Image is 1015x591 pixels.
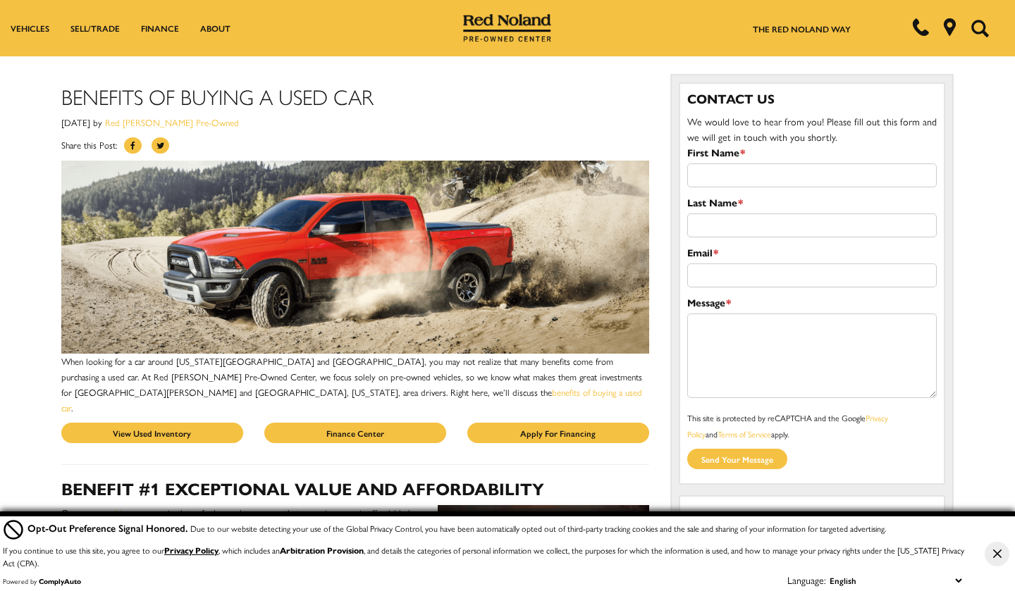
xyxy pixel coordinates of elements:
[61,85,649,108] h1: Benefits of Buying a Used Car
[687,91,937,106] h3: Contact Us
[687,114,937,144] span: We would love to hear from you! Please fill out this form and we will get in touch with you shortly.
[966,1,994,56] button: Open the search field
[61,476,544,500] strong: Benefit #1 Exceptional Value and Affordability
[985,542,1009,566] button: Close Button
[93,116,102,129] span: by
[467,423,649,443] a: Apply for Financing
[61,505,649,552] p: Our carries lots of value, and we ensure that our prices remain affordable by using sophisticated...
[687,411,888,440] small: This site is protected by reCAPTCHA and the Google and apply.
[787,575,826,585] div: Language:
[687,244,718,260] label: Email
[61,137,649,161] div: Share this Post:
[280,544,364,556] strong: Arbitration Provision
[753,23,851,35] a: The Red Noland Way
[264,423,446,443] a: Finance Center
[61,161,649,416] p: When looking for a car around [US_STATE][GEOGRAPHIC_DATA] and [GEOGRAPHIC_DATA], you may not real...
[27,521,886,535] div: Due to our website detecting your use of the Global Privacy Control, you have been automatically ...
[164,544,219,556] a: Privacy Policy
[61,116,90,129] span: [DATE]
[61,423,243,443] a: View Used Inventory
[3,577,81,585] div: Powered by
[27,521,190,535] span: Opt-Out Preference Signal Honored .
[687,294,731,310] label: Message
[39,576,81,586] a: ComplyAuto
[61,161,649,354] img: Benefits of Buying a Used Car
[687,144,745,160] label: First Name
[463,19,552,33] a: Red Noland Pre-Owned
[463,14,552,42] img: Red Noland Pre-Owned
[687,411,888,440] a: Privacy Policy
[105,116,239,129] a: Red [PERSON_NAME] Pre-Owned
[77,506,154,519] a: pre-owned inventory
[687,449,787,469] input: Send your message
[718,428,771,440] a: Terms of Service
[826,573,965,588] select: Language Select
[3,544,964,569] p: If you continue to use this site, you agree to our , which includes an , and details the categori...
[687,194,743,210] label: Last Name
